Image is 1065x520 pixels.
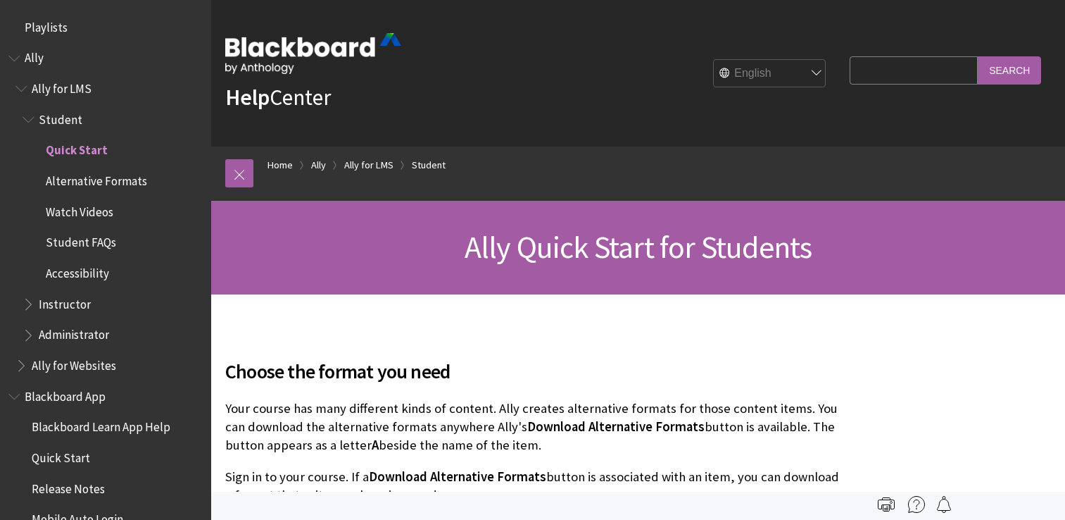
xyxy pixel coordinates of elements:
span: Ally for Websites [32,354,116,373]
span: Accessibility [46,261,109,280]
span: Release Notes [32,477,105,496]
a: HelpCenter [225,83,331,111]
span: Instructor [39,292,91,311]
a: Ally for LMS [344,156,393,174]
span: Alternative Formats [46,169,147,188]
span: Download Alternative Formats [527,419,705,435]
span: Student FAQs [46,231,116,250]
select: Site Language Selector [714,60,826,88]
span: Blackboard Learn App Help [32,416,170,435]
a: Ally [311,156,326,174]
a: Home [267,156,293,174]
span: Watch Videos [46,200,113,219]
nav: Book outline for Anthology Ally Help [8,47,203,378]
span: Download Alternative Formats [369,469,546,485]
img: Blackboard by Anthology [225,33,401,74]
span: Playlists [25,16,68,35]
strong: Help [225,83,270,111]
span: Student [39,108,82,127]
span: Ally for LMS [32,77,92,96]
p: Your course has many different kinds of content. Ally creates alternative formats for those conte... [225,400,843,455]
img: More help [908,496,925,513]
span: Administrator [39,323,109,342]
span: Blackboard App [25,385,106,404]
span: Ally [25,47,44,66]
p: Sign in to your course. If a button is associated with an item, you can download a format that su... [225,468,843,504]
span: A [372,437,379,453]
input: Search [978,56,1041,84]
img: Print [878,496,895,513]
span: Choose the format you need [225,357,843,386]
a: Student [412,156,446,174]
span: Quick Start [46,139,108,158]
nav: Book outline for Playlists [8,16,203,39]
span: Quick Start [32,446,90,465]
span: Ally Quick Start for Students [465,228,812,266]
img: Follow this page [935,496,952,513]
